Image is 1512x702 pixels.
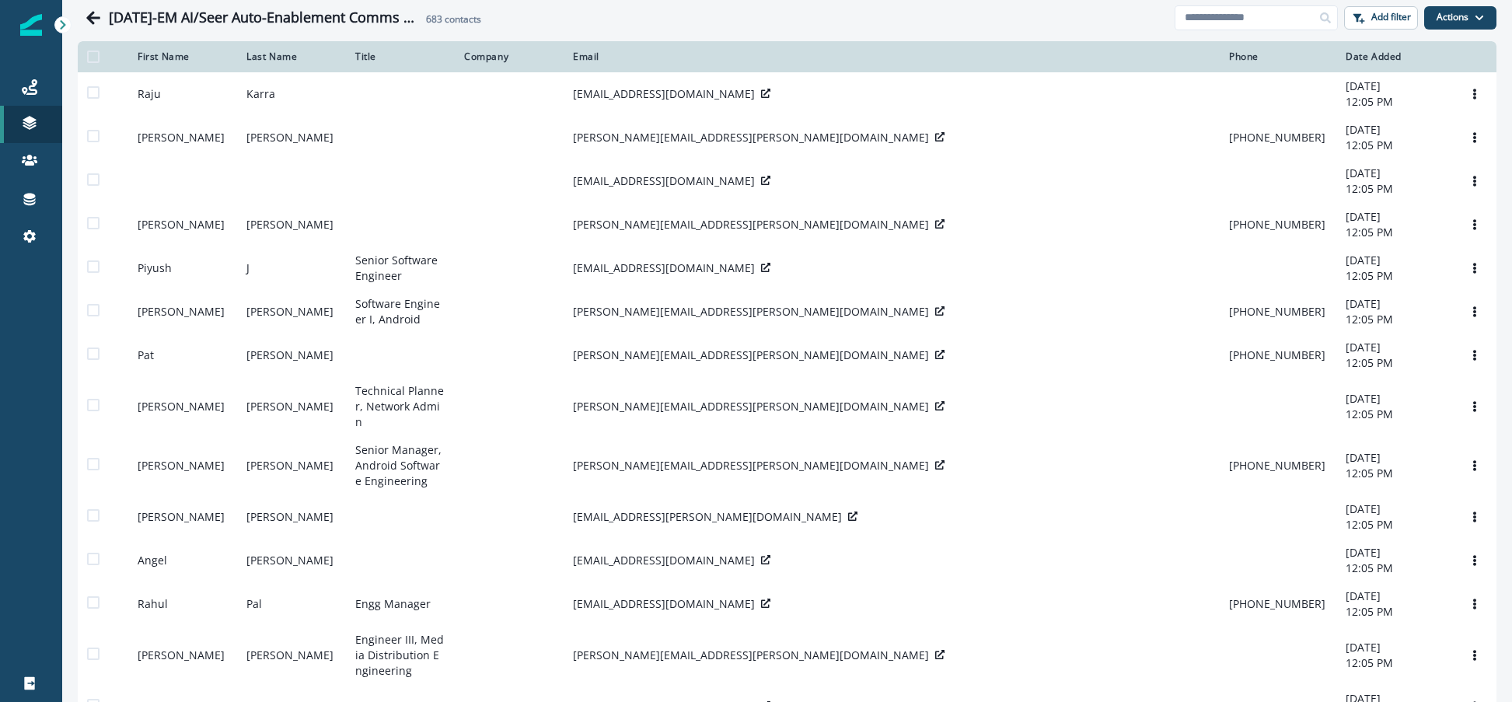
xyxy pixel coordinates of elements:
[128,495,237,539] td: [PERSON_NAME]
[346,582,455,626] td: Engg Manager
[20,14,42,36] img: Inflection
[1346,640,1444,655] p: [DATE]
[573,348,929,363] p: [PERSON_NAME][EMAIL_ADDRESS][PERSON_NAME][DOMAIN_NAME]
[1346,79,1444,94] p: [DATE]
[1346,407,1444,422] p: 12:05 PM
[346,246,455,290] td: Senior Software Engineer
[1220,582,1336,626] td: [PHONE_NUMBER]
[573,509,842,525] p: [EMAIL_ADDRESS][PERSON_NAME][DOMAIN_NAME]
[1462,454,1487,477] button: Options
[1220,290,1336,334] td: [PHONE_NUMBER]
[464,51,554,63] div: Company
[1346,166,1444,181] p: [DATE]
[573,173,755,189] p: [EMAIL_ADDRESS][DOMAIN_NAME]
[573,648,929,663] p: [PERSON_NAME][EMAIL_ADDRESS][PERSON_NAME][DOMAIN_NAME]
[1346,355,1444,371] p: 12:05 PM
[1462,549,1487,572] button: Options
[426,14,481,25] h2: contacts
[128,116,237,159] td: [PERSON_NAME]
[573,217,929,232] p: [PERSON_NAME][EMAIL_ADDRESS][PERSON_NAME][DOMAIN_NAME]
[237,539,346,582] td: [PERSON_NAME]
[1346,225,1444,240] p: 12:05 PM
[128,377,237,436] td: [PERSON_NAME]
[573,304,929,320] p: [PERSON_NAME][EMAIL_ADDRESS][PERSON_NAME][DOMAIN_NAME]
[237,582,346,626] td: Pal
[1346,517,1444,533] p: 12:05 PM
[1346,138,1444,153] p: 12:05 PM
[128,582,237,626] td: Rahul
[1346,466,1444,481] p: 12:05 PM
[1462,126,1487,149] button: Options
[1346,122,1444,138] p: [DATE]
[1346,391,1444,407] p: [DATE]
[573,130,929,145] p: [PERSON_NAME][EMAIL_ADDRESS][PERSON_NAME][DOMAIN_NAME]
[237,495,346,539] td: [PERSON_NAME]
[1346,181,1444,197] p: 12:05 PM
[1346,312,1444,327] p: 12:05 PM
[1346,340,1444,355] p: [DATE]
[1220,334,1336,377] td: [PHONE_NUMBER]
[128,539,237,582] td: Angel
[573,458,929,473] p: [PERSON_NAME][EMAIL_ADDRESS][PERSON_NAME][DOMAIN_NAME]
[1462,300,1487,323] button: Options
[1462,257,1487,280] button: Options
[1229,51,1327,63] div: Phone
[355,51,445,63] div: Title
[78,2,109,33] button: Go back
[573,553,755,568] p: [EMAIL_ADDRESS][DOMAIN_NAME]
[237,626,346,685] td: [PERSON_NAME]
[237,116,346,159] td: [PERSON_NAME]
[1424,6,1496,30] button: Actions
[1371,12,1411,23] p: Add filter
[237,290,346,334] td: [PERSON_NAME]
[1346,588,1444,604] p: [DATE]
[128,290,237,334] td: [PERSON_NAME]
[1346,94,1444,110] p: 12:05 PM
[1462,505,1487,529] button: Options
[128,72,237,116] td: Raju
[346,290,455,334] td: Software Engineer I, Android
[128,436,237,495] td: [PERSON_NAME]
[1462,395,1487,418] button: Options
[128,203,237,246] td: [PERSON_NAME]
[1346,604,1444,620] p: 12:05 PM
[346,436,455,495] td: Senior Manager, Android Software Engineering
[1220,116,1336,159] td: [PHONE_NUMBER]
[346,377,455,436] td: Technical Planner, Network Admin
[237,72,346,116] td: Karra
[573,86,755,102] p: [EMAIL_ADDRESS][DOMAIN_NAME]
[1462,82,1487,106] button: Options
[1346,268,1444,284] p: 12:05 PM
[1220,436,1336,495] td: [PHONE_NUMBER]
[1344,6,1418,30] button: Add filter
[237,203,346,246] td: [PERSON_NAME]
[1346,450,1444,466] p: [DATE]
[1346,561,1444,576] p: 12:05 PM
[128,626,237,685] td: [PERSON_NAME]
[1346,655,1444,671] p: 12:05 PM
[1462,344,1487,367] button: Options
[138,51,228,63] div: First Name
[573,596,755,612] p: [EMAIL_ADDRESS][DOMAIN_NAME]
[237,246,346,290] td: J
[237,377,346,436] td: [PERSON_NAME]
[1462,213,1487,236] button: Options
[1462,644,1487,667] button: Options
[1346,501,1444,517] p: [DATE]
[573,260,755,276] p: [EMAIL_ADDRESS][DOMAIN_NAME]
[1346,253,1444,268] p: [DATE]
[346,626,455,685] td: Engineer III, Media Distribution Engineering
[1462,592,1487,616] button: Options
[573,399,929,414] p: [PERSON_NAME][EMAIL_ADDRESS][PERSON_NAME][DOMAIN_NAME]
[237,436,346,495] td: [PERSON_NAME]
[128,334,237,377] td: Pat
[1462,169,1487,193] button: Options
[1346,51,1444,63] div: Date Added
[573,51,1210,63] div: Email
[246,51,337,63] div: Last Name
[1346,296,1444,312] p: [DATE]
[1346,545,1444,561] p: [DATE]
[1220,203,1336,246] td: [PHONE_NUMBER]
[237,334,346,377] td: [PERSON_NAME]
[109,9,420,26] h1: [DATE]-EM AI/Seer Auto-Enablement Comms Suppression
